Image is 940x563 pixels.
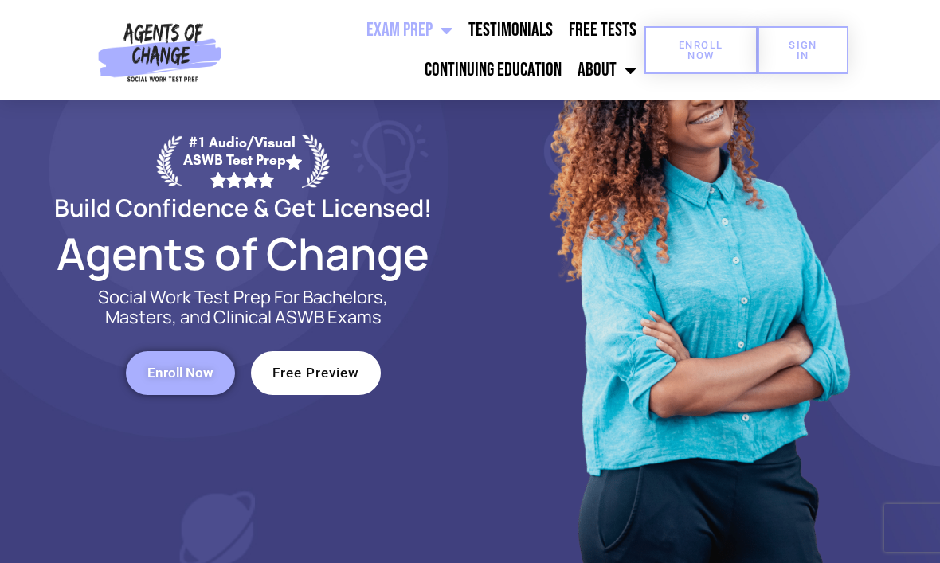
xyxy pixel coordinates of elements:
[228,10,644,90] nav: Menu
[561,10,644,50] a: Free Tests
[16,196,470,219] h2: Build Confidence & Get Licensed!
[417,50,570,90] a: Continuing Education
[644,26,758,74] a: Enroll Now
[758,26,848,74] a: SIGN IN
[251,351,381,395] a: Free Preview
[570,50,644,90] a: About
[126,351,235,395] a: Enroll Now
[783,40,823,61] span: SIGN IN
[670,40,733,61] span: Enroll Now
[272,366,359,380] span: Free Preview
[147,366,213,380] span: Enroll Now
[358,10,460,50] a: Exam Prep
[460,10,561,50] a: Testimonials
[80,287,406,327] p: Social Work Test Prep For Bachelors, Masters, and Clinical ASWB Exams
[182,134,302,187] div: #1 Audio/Visual ASWB Test Prep
[16,235,470,272] h2: Agents of Change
